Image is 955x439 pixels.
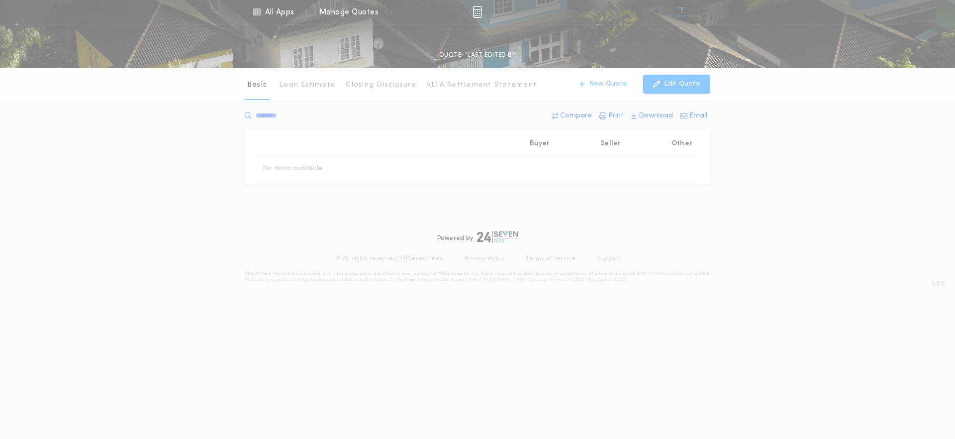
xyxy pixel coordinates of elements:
[608,111,624,121] p: Print
[477,231,518,243] img: logo
[677,107,710,125] button: Email
[245,271,710,283] p: DISCLAIMER: This estimate is provided for informational purposes only. 24|Seven Fees, a product o...
[247,80,267,90] p: Basic
[597,255,620,263] a: Support
[689,111,707,121] p: Email
[526,255,575,263] a: Terms of Service
[346,80,416,90] p: Closing Disclosure
[255,156,331,182] td: No data available
[530,139,550,149] p: Buyer
[335,255,443,263] p: © All rights reserved. 24|Seven Fees
[465,255,504,263] a: Privacy Policy
[549,107,595,125] button: Compare
[569,75,637,94] button: New Quote
[280,80,336,90] p: Loan Estimate
[439,50,516,60] p: QUOTE - LAST EDITED BY
[596,107,627,125] button: Print
[628,107,676,125] button: Download
[426,80,537,90] p: ALTA Settlement Statement
[589,79,627,89] p: New Quote
[473,6,482,18] img: img
[643,75,710,94] button: Edit Quote
[600,139,621,149] p: Seller
[932,279,945,288] span: 3.8.0
[639,111,673,121] p: Download
[664,79,700,89] p: Edit Quote
[560,111,592,121] p: Compare
[671,139,692,149] p: Other
[664,7,701,17] img: vs-icon
[478,278,528,282] a: [URL][DOMAIN_NAME]
[437,231,518,243] div: Powered by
